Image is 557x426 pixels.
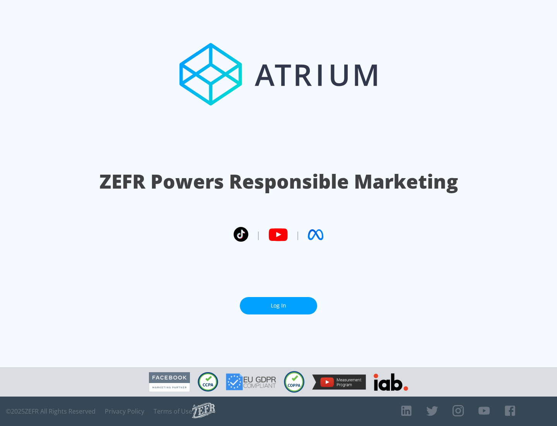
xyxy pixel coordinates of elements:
a: Terms of Use [154,407,192,415]
a: Privacy Policy [105,407,144,415]
span: © 2025 ZEFR All Rights Reserved [6,407,96,415]
img: YouTube Measurement Program [312,374,366,390]
span: | [256,229,261,240]
img: COPPA Compliant [284,371,304,393]
a: Log In [240,297,317,314]
span: | [296,229,300,240]
img: Facebook Marketing Partner [149,372,190,392]
h1: ZEFR Powers Responsible Marketing [99,168,458,195]
img: CCPA Compliant [198,372,218,392]
img: IAB [374,373,408,391]
img: GDPR Compliant [226,373,276,390]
